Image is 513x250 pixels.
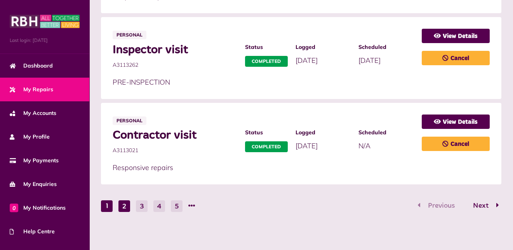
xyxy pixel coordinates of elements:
button: Go to page 3 [136,200,148,212]
span: A3113021 [113,146,237,155]
span: Status [245,43,288,51]
span: [DATE] [296,141,318,150]
span: Completed [245,141,288,152]
span: 0 [10,203,18,212]
span: My Payments [10,156,59,165]
button: Go to page 2 [118,200,130,212]
span: My Enquiries [10,180,57,188]
span: Dashboard [10,62,53,70]
a: Cancel [422,51,490,65]
a: View Details [422,115,490,129]
button: Go to page 4 [153,200,165,212]
span: Completed [245,56,288,67]
span: A3113262 [113,61,237,69]
span: Logged [296,128,351,137]
span: My Accounts [10,109,56,117]
button: Go to page 5 [171,200,183,212]
span: Contractor visit [113,128,237,142]
span: Next [467,202,494,209]
span: [DATE] [296,56,318,65]
span: Logged [296,43,351,51]
span: Inspector visit [113,43,237,57]
span: My Repairs [10,85,53,94]
span: Personal [113,116,146,125]
span: Personal [113,31,146,39]
span: Status [245,128,288,137]
span: Scheduled [358,43,414,51]
img: MyRBH [10,14,80,29]
span: Help Centre [10,227,55,236]
span: My Notifications [10,204,66,212]
button: Go to page 2 [465,200,501,212]
a: Cancel [422,137,490,151]
span: [DATE] [358,56,381,65]
span: Last login: [DATE] [10,37,80,44]
p: PRE-INSPECTION [113,77,414,87]
span: My Profile [10,133,50,141]
p: Responsive repairs [113,162,414,173]
span: Scheduled [358,128,414,137]
span: N/A [358,141,370,150]
a: View Details [422,29,490,43]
